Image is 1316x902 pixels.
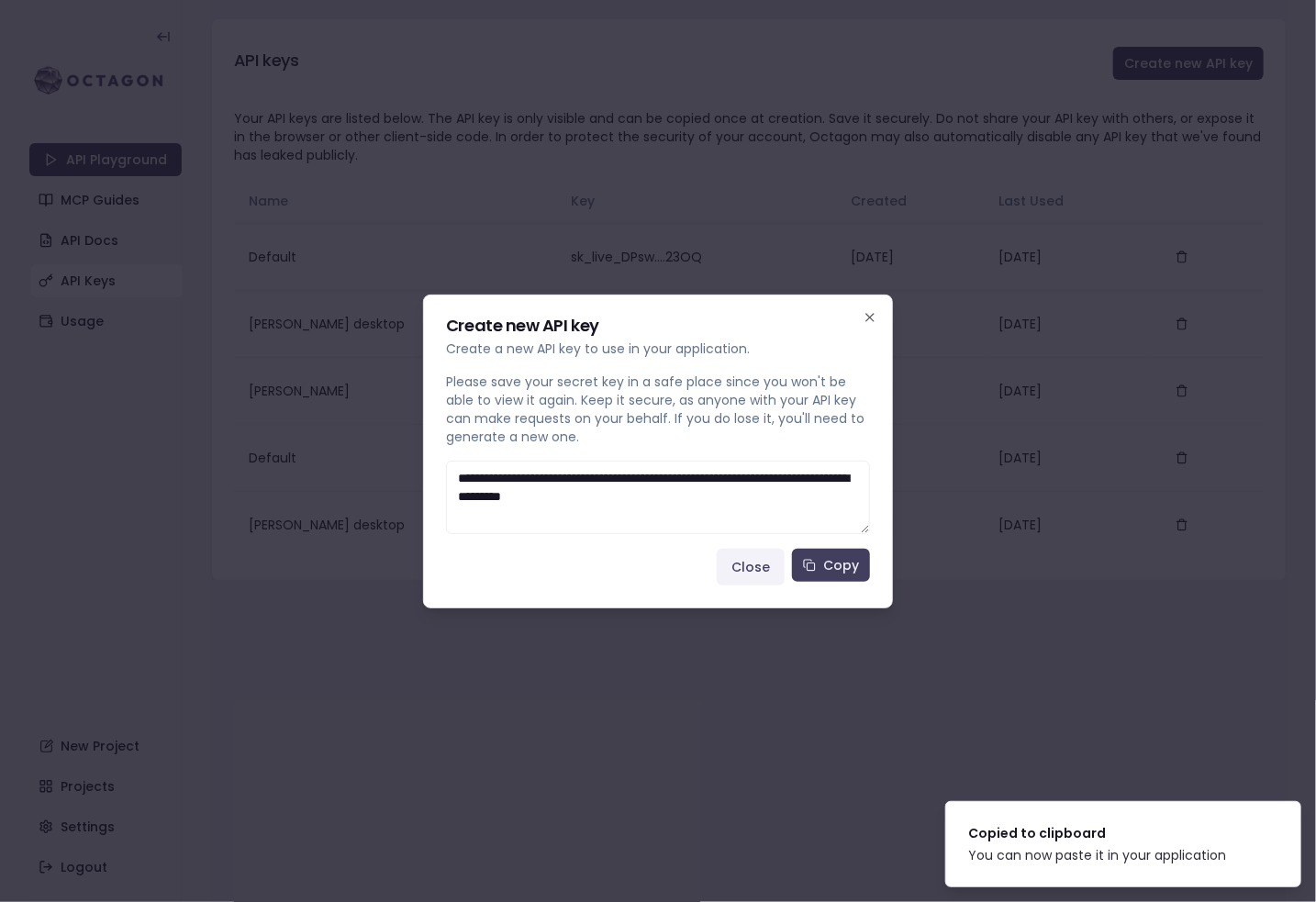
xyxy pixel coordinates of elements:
[717,549,785,585] button: Close
[792,549,870,582] button: Copy
[446,340,870,358] p: Create a new API key to use in your application.
[446,373,870,446] p: Please save your secret key in a safe place since you won't be able to view it again. Keep it sec...
[446,317,870,334] h2: Create new API key
[968,824,1226,842] div: Copied to clipboard
[968,846,1226,864] div: You can now paste it in your application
